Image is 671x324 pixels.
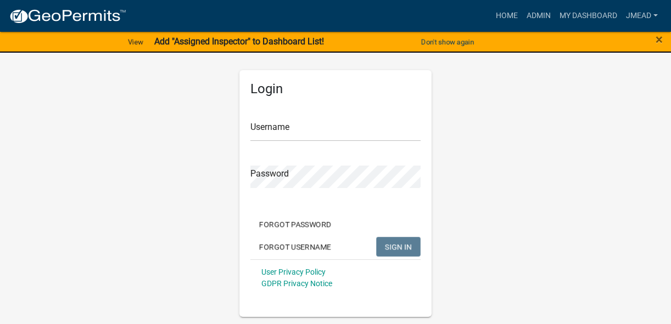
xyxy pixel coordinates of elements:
a: My Dashboard [555,5,622,26]
a: jmead [622,5,662,26]
span: SIGN IN [385,242,412,251]
a: GDPR Privacy Notice [261,279,332,288]
h5: Login [250,81,421,97]
a: View [124,33,148,51]
a: User Privacy Policy [261,268,326,276]
button: Close [656,33,663,46]
button: SIGN IN [376,237,421,257]
a: Home [491,5,522,26]
button: Forgot Password [250,214,340,234]
a: Admin [522,5,555,26]
button: Don't show again [417,33,478,51]
button: Forgot Username [250,237,340,257]
span: × [656,32,663,47]
strong: Add "Assigned Inspector" to Dashboard List! [154,36,324,47]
